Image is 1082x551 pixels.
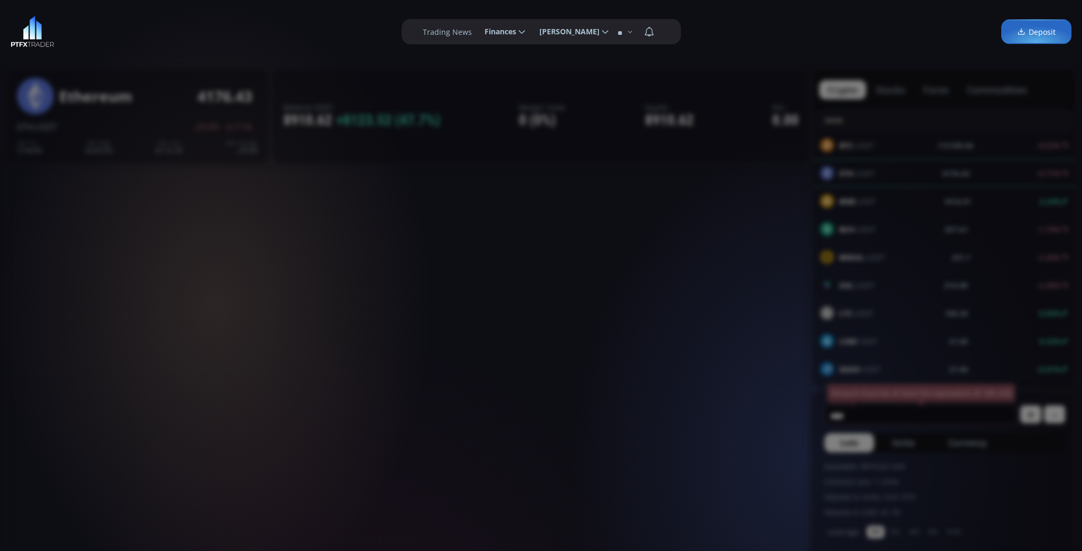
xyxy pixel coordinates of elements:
[1001,20,1071,44] a: Deposit
[532,21,600,42] span: [PERSON_NAME]
[423,26,472,37] label: Trading News
[477,21,516,42] span: Finances
[1017,26,1056,37] span: Deposit
[11,16,54,47] img: LOGO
